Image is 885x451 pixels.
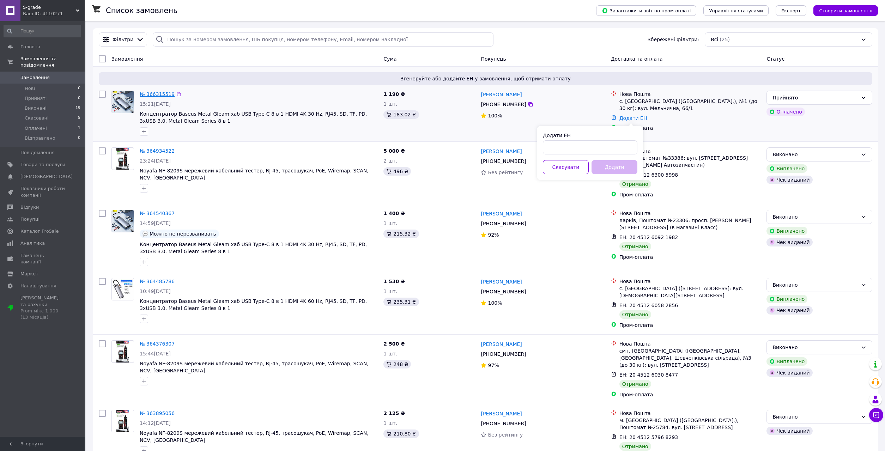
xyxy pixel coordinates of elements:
[869,408,883,422] button: Чат з покупцем
[766,164,807,173] div: Виплачено
[619,417,761,431] div: м. [GEOGRAPHIC_DATA] ([GEOGRAPHIC_DATA].), Поштомат №25784: вул. [STREET_ADDRESS]
[619,242,651,251] div: Отримано
[619,172,678,178] span: ЕН: 20 4512 6300 5998
[619,191,761,198] div: Пром-оплата
[20,204,39,211] span: Відгуки
[383,167,411,176] div: 496 ₴
[619,434,678,440] span: ЕН: 20 4512 5796 8293
[481,341,522,348] a: [PERSON_NAME]
[383,288,397,294] span: 1 шт.
[111,278,134,300] a: Фото товару
[140,220,171,226] span: 14:59[DATE]
[111,340,134,363] a: Фото товару
[20,150,55,156] span: Повідомлення
[78,95,80,102] span: 0
[20,44,40,50] span: Головна
[140,111,367,124] a: Концентратор Baseus Metal Gleam хаб USB Type-C 8 в 1 HDMI 4K 30 Hz, RJ45, SD, TF, PD, 3xUSB 3.0. ...
[619,285,761,299] div: с. [GEOGRAPHIC_DATA] ([STREET_ADDRESS]: вул. [DEMOGRAPHIC_DATA][STREET_ADDRESS]
[78,115,80,121] span: 5
[383,110,419,119] div: 183.02 ₴
[116,341,129,362] img: Фото товару
[383,158,397,164] span: 2 шт.
[619,217,761,231] div: Харків, Поштомат №23306: просп. [PERSON_NAME][STREET_ADDRESS] (в магазині Класс)
[772,343,858,351] div: Виконано
[383,211,405,216] span: 1 400 ₴
[488,232,499,238] span: 92%
[481,56,506,62] span: Покупець
[383,351,397,356] span: 1 шт.
[140,298,367,311] a: Концентратор Baseus Metal Gleam хаб USB Type-C 8 в 1 HDMI 4K 60 Hz, RJ45, SD, TF, PD, 3xUSB 3.0. ...
[111,410,134,432] a: Фото товару
[772,281,858,289] div: Виконано
[766,227,807,235] div: Виплачено
[20,308,65,321] div: Prom мікс 1 000 (13 місяців)
[766,427,812,435] div: Чек виданий
[4,25,81,37] input: Пошук
[140,242,367,254] a: Концентратор Baseus Metal Gleam хаб USB Type-C 8 в 1 HDMI 4K 30 Hz, RJ45, SD, TF, PD, 3xUSB 3.0. ...
[25,135,55,141] span: Відправлено
[20,56,85,68] span: Замовлення та повідомлення
[78,85,80,92] span: 0
[602,7,691,14] span: Завантажити звіт по пром-оплаті
[619,380,651,388] div: Отримано
[23,11,85,17] div: Ваш ID: 4110271
[488,300,502,306] span: 100%
[619,391,761,398] div: Пром-оплата
[20,271,38,277] span: Маркет
[766,108,805,116] div: Оплачено
[20,185,65,198] span: Показники роботи компанії
[140,168,369,181] span: Noyafa NF-8209S мережевий кабельний тестер, RJ-45, трасошукач, PoE, Wiremap, SCAN, NCV, [GEOGRAPH...
[619,410,761,417] div: Нова Пошта
[619,124,761,132] div: Пром-оплата
[619,147,761,154] div: Нова Пошта
[619,340,761,347] div: Нова Пошта
[78,125,80,132] span: 1
[488,170,523,175] span: Без рейтингу
[383,279,405,284] span: 1 530 ₴
[766,238,812,246] div: Чек виданий
[383,101,397,107] span: 1 шт.
[479,287,527,297] div: [PHONE_NUMBER]
[143,231,148,237] img: :speech_balloon:
[383,420,397,426] span: 1 шт.
[813,5,878,16] button: Створити замовлення
[140,279,175,284] a: № 364485786
[140,430,369,443] span: Noyafa NF-8209S мережевий кабельний тестер, RJ-45, трасошукач, PoE, Wiremap, SCAN, NCV, [GEOGRAPH...
[772,413,858,421] div: Виконано
[23,4,76,11] span: S-grade
[383,429,419,438] div: 210.80 ₴
[619,91,761,98] div: Нова Пошта
[619,347,761,368] div: смт. [GEOGRAPHIC_DATA] ([GEOGRAPHIC_DATA], [GEOGRAPHIC_DATA]. Шевченківська сільрада), №3 (до 30 ...
[140,361,369,373] a: Noyafa NF-8209S мережевий кабельний тестер, RJ-45, трасошукач, PoE, Wiremap, SCAN, NCV, [GEOGRAPH...
[596,5,696,16] button: Завантажити звіт по пром-оплаті
[481,210,522,217] a: [PERSON_NAME]
[711,36,718,43] span: Всі
[479,156,527,166] div: [PHONE_NUMBER]
[20,173,73,180] span: [DEMOGRAPHIC_DATA]
[481,148,522,155] a: [PERSON_NAME]
[619,234,678,240] span: ЕН: 20 4512 6092 1982
[140,341,175,347] a: № 364376307
[25,95,47,102] span: Прийняті
[140,158,171,164] span: 23:24[DATE]
[111,147,134,170] a: Фото товару
[481,410,522,417] a: [PERSON_NAME]
[776,5,807,16] button: Експорт
[648,36,699,43] span: Збережені фільтри:
[20,161,65,168] span: Товари та послуги
[140,91,175,97] a: № 366315519
[153,32,493,47] input: Пошук за номером замовлення, ПІБ покупця, номером телефону, Email, номером накладної
[140,420,171,426] span: 14:12[DATE]
[106,6,177,15] h1: Список замовлень
[772,151,858,158] div: Виконано
[116,148,129,170] img: Фото товару
[720,37,730,42] span: (25)
[619,254,761,261] div: Пром-оплата
[619,310,651,319] div: Отримано
[703,5,769,16] button: Управління статусами
[479,219,527,228] div: [PHONE_NUMBER]
[479,419,527,428] div: [PHONE_NUMBER]
[140,410,175,416] a: № 363895056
